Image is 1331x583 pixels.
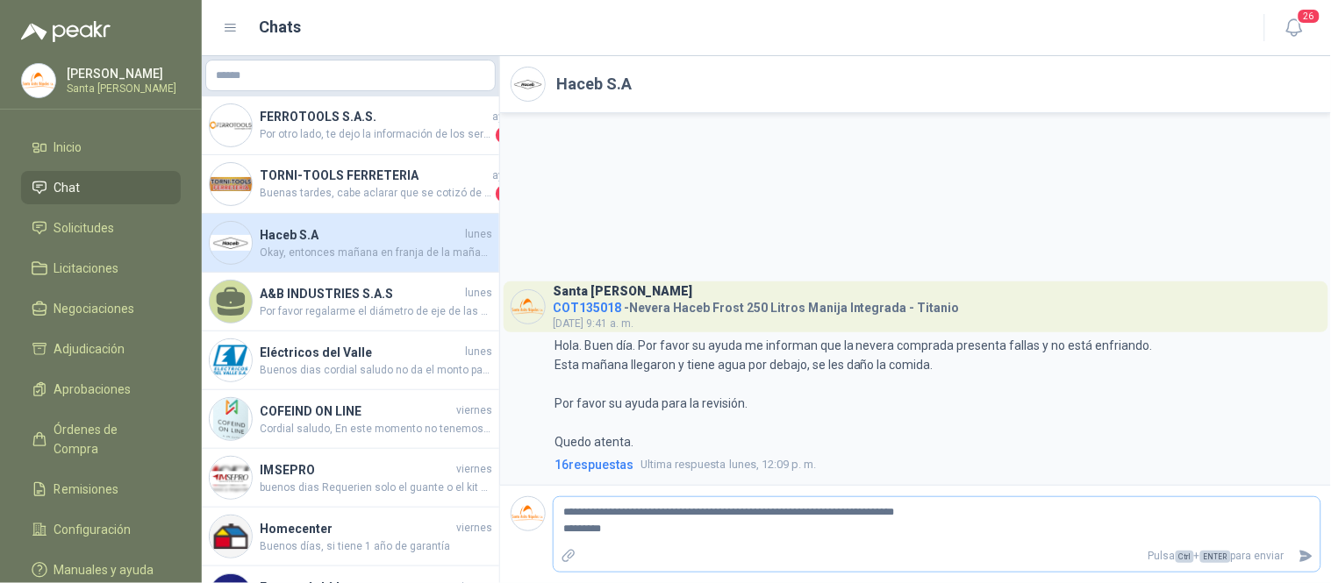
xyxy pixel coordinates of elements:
button: 26 [1279,12,1311,44]
h4: Eléctricos del Valle [260,343,462,362]
span: Remisiones [54,480,119,499]
span: lunes, 12:09 p. m. [640,456,816,473]
span: Buenos días, si tiene 1 año de garantía [260,538,492,555]
a: Company LogoHomecenterviernesBuenos días, si tiene 1 año de garantía [202,508,499,566]
img: Company Logo [512,68,545,101]
span: 16 respuesta s [555,455,633,474]
p: Pulsa + para enviar [583,541,1292,572]
span: buenos dias Requerien solo el guante o el kit completo , con pruebas de testeo incluido muchas gr... [260,480,492,496]
span: 1 [496,185,513,203]
a: Company LogoTORNI-TOOLS FERRETERIAayerBuenas tardes, cabe aclarar que se cotizó de 70 mm1 [202,155,499,214]
span: Chat [54,178,81,197]
span: Buenas tardes, cabe aclarar que se cotizó de 70 mm [260,185,492,203]
a: Company LogoFERROTOOLS S.A.S.ayerPor otro lado, te dejo la información de los seriales de los equ... [202,96,499,155]
a: Company LogoHaceb S.AlunesOkay, entonces mañana en franja de la mañana pasa este técnico encargado. [202,214,499,273]
a: Company LogoCOFEIND ON LINEviernesCordial saludo, En este momento no tenemos unidades disponibles... [202,390,499,449]
span: Configuración [54,520,132,539]
span: lunes [465,285,492,302]
h2: Haceb S.A [556,72,632,96]
p: [PERSON_NAME] [67,68,176,80]
span: Por otro lado, te dejo la información de los seriales de los equipos si en algún momento se prese... [260,126,492,144]
a: Negociaciones [21,292,181,325]
h4: - Nevera Haceb Frost 250 Litros Manija Integrada - Titanio [553,296,960,313]
span: 2 [496,126,513,144]
img: Company Logo [210,457,252,499]
a: Adjudicación [21,332,181,366]
span: Solicitudes [54,218,115,238]
a: A&B INDUSTRIES S.A.SlunesPor favor regalarme el diámetro de eje de las chumacera por favor. [202,273,499,331]
span: Manuales y ayuda [54,560,154,579]
span: Negociaciones [54,299,135,318]
h4: FERROTOOLS S.A.S. [260,107,489,126]
span: Ultima respuesta [640,456,726,473]
img: Company Logo [210,222,252,264]
span: Buenos dias cordial saludo no da el monto para despacho gracias [260,362,492,379]
a: Company LogoEléctricos del VallelunesBuenos dias cordial saludo no da el monto para despacho gracias [202,331,499,390]
span: viernes [456,461,492,478]
img: Company Logo [210,339,252,381]
img: Company Logo [210,398,252,440]
p: Hola. Buen día. Por favor su ayuda me informan que la nevera comprada presenta fallas y no está e... [555,336,1156,451]
h1: Chats [260,15,302,39]
a: Inicio [21,131,181,164]
a: Remisiones [21,473,181,506]
a: Configuración [21,513,181,546]
h4: Homecenter [260,519,453,538]
span: Licitaciones [54,259,119,278]
span: COT135018 [553,301,621,315]
h4: A&B INDUSTRIES S.A.S [260,284,462,303]
a: Órdenes de Compra [21,413,181,466]
a: Chat [21,171,181,204]
img: Company Logo [22,64,55,97]
span: Okay, entonces mañana en franja de la mañana pasa este técnico encargado. [260,245,492,261]
span: lunes [465,226,492,243]
img: Logo peakr [21,21,111,42]
a: Company LogoIMSEPROviernesbuenos dias Requerien solo el guante o el kit completo , con pruebas de... [202,449,499,508]
span: Cordial saludo, En este momento no tenemos unidades disponibles del equipo solicitado, por ende p... [260,421,492,437]
span: Adjudicación [54,339,125,359]
h4: Haceb S.A [260,225,462,245]
img: Company Logo [210,515,252,558]
span: Ctrl [1176,551,1194,563]
a: Aprobaciones [21,373,181,406]
h4: COFEIND ON LINE [260,402,453,421]
span: Aprobaciones [54,380,132,399]
span: Órdenes de Compra [54,420,164,459]
a: Solicitudes [21,211,181,245]
span: viernes [456,520,492,537]
a: Licitaciones [21,252,181,285]
p: Santa [PERSON_NAME] [67,83,176,94]
h4: IMSEPRO [260,460,453,480]
img: Company Logo [210,104,252,146]
span: ENTER [1200,551,1231,563]
span: ayer [492,167,513,184]
label: Adjuntar archivos [554,541,583,572]
img: Company Logo [210,163,252,205]
span: lunes [465,344,492,360]
span: 26 [1297,8,1321,25]
a: 16respuestasUltima respuestalunes, 12:09 p. m. [551,455,1321,474]
span: [DATE] 9:41 a. m. [553,317,633,330]
span: Por favor regalarme el diámetro de eje de las chumacera por favor. [260,303,492,320]
img: Company Logo [512,497,545,530]
span: ayer [492,109,513,125]
h4: TORNI-TOOLS FERRETERIA [260,166,489,185]
button: Enviar [1292,541,1320,572]
span: viernes [456,402,492,419]
span: Inicio [54,138,82,157]
h3: Santa [PERSON_NAME] [553,287,692,296]
img: Company Logo [512,290,545,323]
